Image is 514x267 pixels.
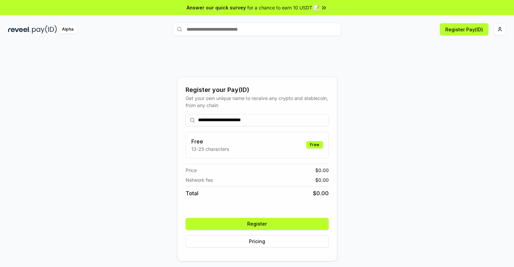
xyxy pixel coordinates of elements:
[306,141,323,148] div: Free
[186,176,213,183] span: Network fee
[187,4,246,11] span: Answer our quick survey
[247,4,319,11] span: for a chance to earn 10 USDT 📝
[186,218,329,230] button: Register
[186,235,329,247] button: Pricing
[191,137,229,145] h3: Free
[191,145,229,153] p: 13-25 characters
[186,167,197,174] span: Price
[8,25,31,34] img: reveel_dark
[315,167,329,174] span: $ 0.00
[186,95,329,109] div: Get your own unique name to receive any crypto and stablecoin, from any chain
[58,25,77,34] div: Alpha
[186,85,329,95] div: Register your Pay(ID)
[32,25,57,34] img: pay_id
[315,176,329,183] span: $ 0.00
[440,23,488,35] button: Register Pay(ID)
[313,189,329,197] span: $ 0.00
[186,189,198,197] span: Total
